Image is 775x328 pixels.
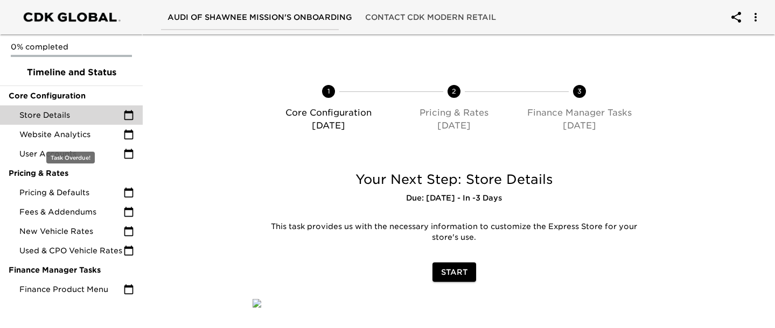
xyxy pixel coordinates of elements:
[723,4,749,30] button: account of current user
[19,148,123,159] span: User Accounts
[253,299,261,308] img: qkibX1zbU72zw90W6Gan%2FTemplates%2FRjS7uaFIXtg43HUzxvoG%2F3e51d9d6-1114-4229-a5bf-f5ca567b6beb.jpg
[365,11,496,24] span: Contact CDK Modern Retail
[253,192,655,204] h6: Due: [DATE] - In -3 Days
[19,226,123,237] span: New Vehicle Rates
[19,245,123,256] span: Used & CPO Vehicle Rates
[395,106,512,119] p: Pricing & Rates
[452,87,456,95] text: 2
[521,106,638,119] p: Finance Manager Tasks
[253,171,655,188] h5: Your Next Step: Store Details
[9,90,134,101] span: Core Configuration
[577,87,582,95] text: 3
[19,187,123,198] span: Pricing & Defaults
[19,110,123,120] span: Store Details
[9,265,134,275] span: Finance Manager Tasks
[19,206,123,217] span: Fees & Addendums
[261,222,647,243] p: This task provides us with the necessary information to customize the Express Store for your stor...
[441,266,467,279] span: Start
[11,41,132,52] p: 0% completed
[270,119,387,132] p: [DATE]
[395,119,512,132] p: [DATE]
[19,129,123,140] span: Website Analytics
[521,119,638,132] p: [DATE]
[19,284,123,295] span: Finance Product Menu
[9,168,134,179] span: Pricing & Rates
[9,66,134,79] span: Timeline and Status
[432,262,476,282] button: Start
[327,87,330,95] text: 1
[743,4,769,30] button: account of current user
[167,11,352,24] span: Audi of Shawnee Mission's Onboarding
[270,106,387,119] p: Core Configuration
